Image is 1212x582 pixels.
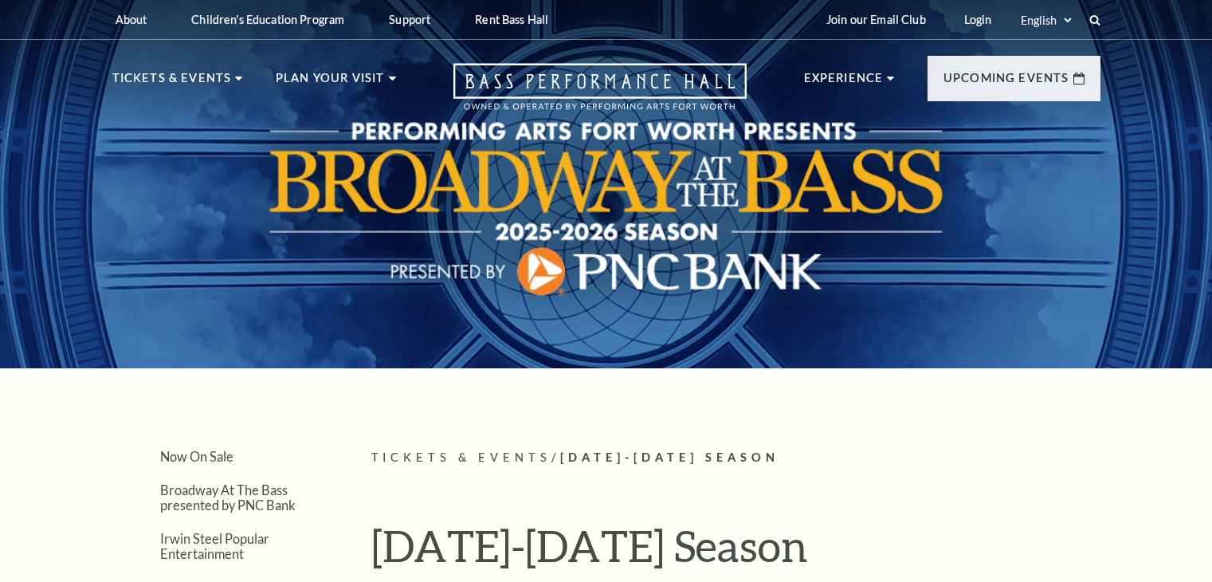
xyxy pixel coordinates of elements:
p: Experience [804,69,884,97]
p: Upcoming Events [943,69,1069,97]
a: Irwin Steel Popular Entertainment [160,531,269,561]
a: Now On Sale [160,449,233,464]
p: Support [389,13,430,26]
p: Children's Education Program [191,13,344,26]
p: About [116,13,147,26]
select: Select: [1018,13,1074,28]
a: Broadway At The Bass presented by PNC Bank [160,482,296,513]
p: Plan Your Visit [276,69,385,97]
p: Rent Bass Hall [475,13,548,26]
p: Tickets & Events [112,69,232,97]
span: [DATE]-[DATE] Season [560,450,779,464]
p: / [371,448,1100,468]
span: Tickets & Events [371,450,552,464]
